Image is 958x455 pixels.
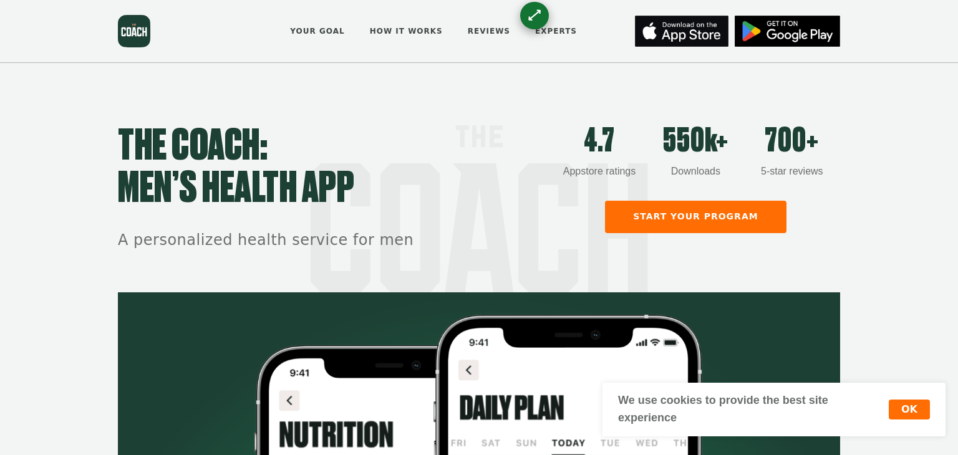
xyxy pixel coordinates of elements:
[118,230,551,251] h2: A personalized health service for men
[735,16,840,47] img: App Store button
[618,392,889,427] div: We use cookies to provide the best site experience
[744,125,840,158] div: 700+
[635,16,728,47] img: App Store button
[551,125,647,158] div: 4.7
[523,4,545,26] div: ⟷
[531,18,581,45] a: Experts
[118,15,150,47] img: the coach logo
[744,164,840,179] div: 5-star reviews
[605,201,786,233] a: Start your program
[647,125,743,158] div: 550k+
[365,18,447,45] a: How it works
[118,15,150,47] a: the Coach homepage
[286,18,349,45] a: Your goal
[118,125,551,210] h1: THE COACH: men’s health app
[463,18,515,45] a: Reviews
[551,164,647,179] div: Appstore ratings
[647,164,743,179] div: Downloads
[889,400,930,419] button: OK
